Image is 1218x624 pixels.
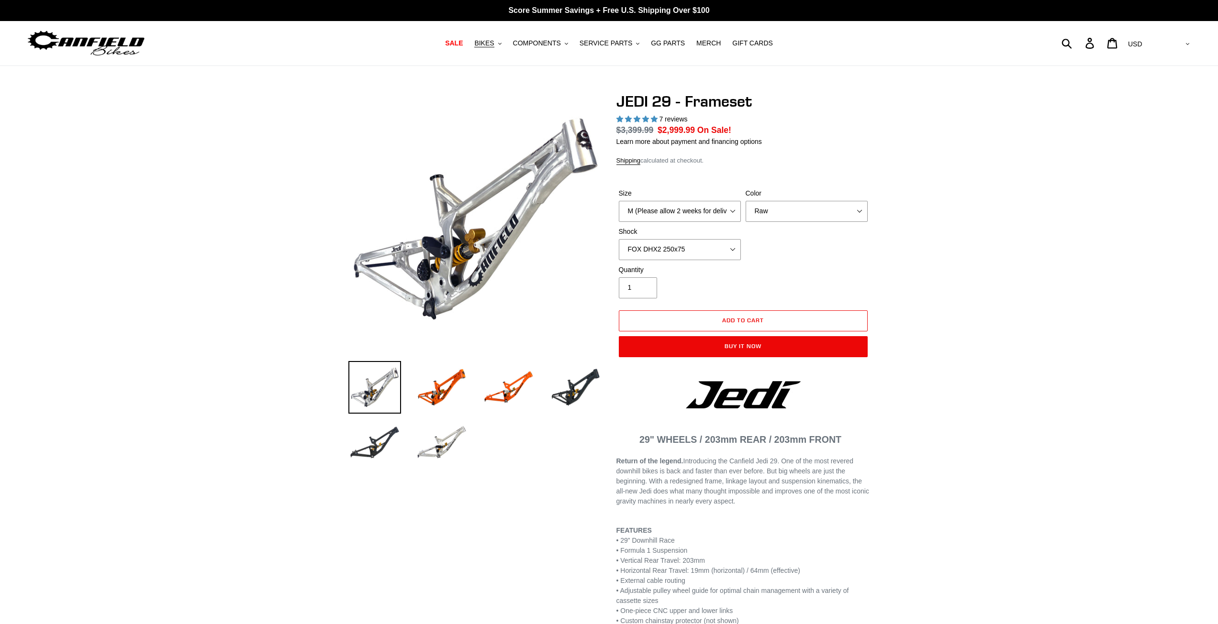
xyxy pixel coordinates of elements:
span: 5.00 stars [616,115,659,123]
span: 7 reviews [659,115,687,123]
img: Load image into Gallery viewer, JEDI 29 - Frameset [348,361,401,414]
a: SALE [440,37,468,50]
span: GIFT CARDS [732,39,773,47]
img: Load image into Gallery viewer, JEDI 29 - Frameset [348,416,401,469]
span: GG PARTS [651,39,685,47]
h1: JEDI 29 - Frameset [616,92,870,110]
label: Size [619,188,741,198]
span: • Formula 1 Suspension [616,547,688,554]
img: Load image into Gallery viewer, JEDI 29 - Frameset [549,361,602,414]
span: COMPONENTS [513,39,561,47]
label: Shock [619,227,741,237]
button: Buy it now [619,336,868,357]
span: • External cable routing [616,577,685,584]
label: Color [746,188,868,198]
img: Load image into Gallery viewer, JEDI 29 - Frameset [415,361,468,414]
span: MERCH [696,39,721,47]
span: BIKES [474,39,494,47]
span: 29" WHEELS / 203mm REAR / 203mm FRONT [639,434,841,445]
button: COMPONENTS [508,37,573,50]
img: Load image into Gallery viewer, JEDI 29 - Frameset [415,416,468,469]
label: Quantity [619,265,741,275]
div: calculated at checkout. [616,156,870,165]
b: FEATURES [616,526,652,534]
span: • Adjustable pulley wheel guide for optimal chain management with a variety of cassette sizes [616,587,849,604]
span: $2,999.99 [658,125,695,135]
span: Add to cart [722,317,764,324]
s: $3,399.99 [616,125,654,135]
button: BIKES [469,37,506,50]
span: SERVICE PARTS [580,39,632,47]
img: Load image into Gallery viewer, JEDI 29 - Frameset [482,361,535,414]
span: On Sale! [697,124,731,136]
span: • 29” Downhill Race [616,536,675,544]
span: • Vertical Rear Travel: 203mm • Horizontal Rear Travel: 19mm (horizontal) / 64mm (effective) [616,557,800,574]
span: SALE [445,39,463,47]
input: Search [1067,33,1091,54]
a: GG PARTS [646,37,690,50]
span: • One-piece CNC upper and lower links [616,607,733,614]
span: Introducing the Canfield Jedi 29. One of the most revered downhill bikes is back and faster than ... [616,457,869,505]
a: Learn more about payment and financing options [616,138,762,145]
button: SERVICE PARTS [575,37,644,50]
a: Shipping [616,157,641,165]
a: GIFT CARDS [727,37,778,50]
b: Return of the legend. [616,457,683,465]
img: Canfield Bikes [26,28,146,58]
button: Add to cart [619,310,868,331]
a: MERCH [692,37,726,50]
